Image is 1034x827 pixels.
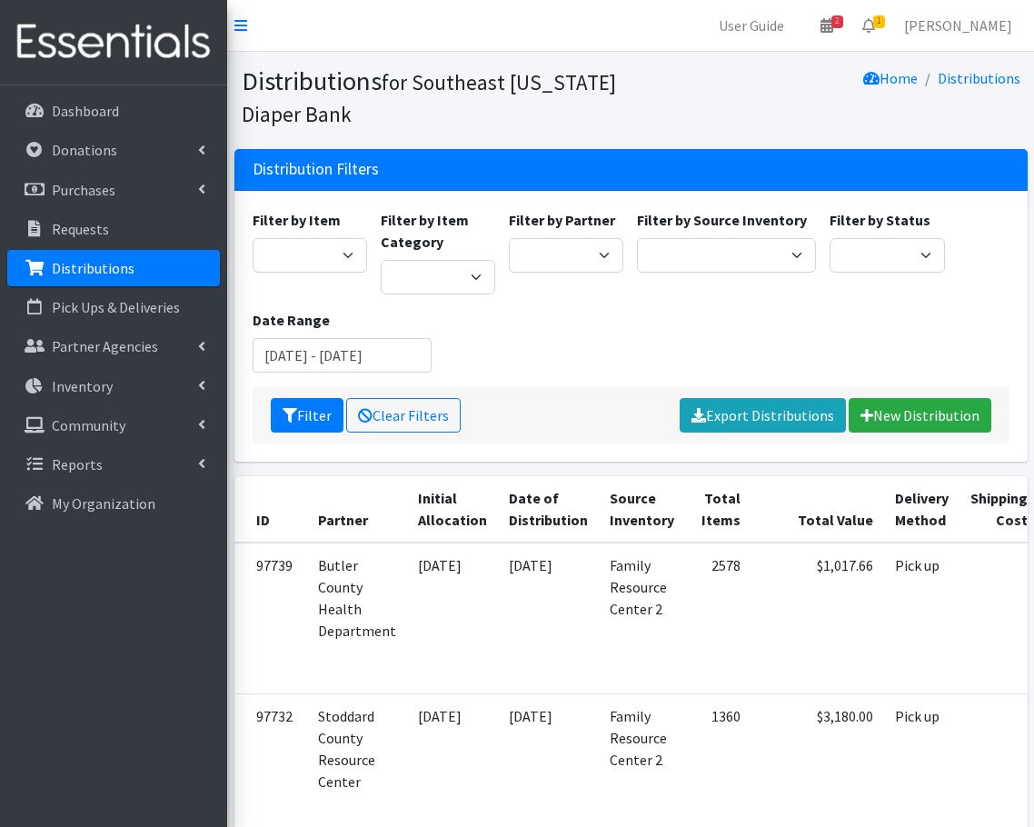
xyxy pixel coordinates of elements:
a: Clear Filters [346,398,461,433]
p: Inventory [52,377,113,395]
a: Export Distributions [680,398,846,433]
th: Initial Allocation [407,476,498,543]
a: 1 [848,7,890,44]
td: Family Resource Center 2 [599,543,685,693]
label: Filter by Partner [509,209,615,231]
td: 2578 [685,543,751,693]
p: My Organization [52,494,155,513]
th: ID [234,476,307,543]
a: Dashboard [7,93,220,129]
p: Pick Ups & Deliveries [52,298,180,316]
td: [DATE] [498,543,599,693]
td: $1,017.66 [751,543,884,693]
th: Source Inventory [599,476,685,543]
a: Requests [7,211,220,247]
img: HumanEssentials [7,12,220,73]
label: Filter by Source Inventory [637,209,807,231]
p: Partner Agencies [52,337,158,355]
p: Donations [52,141,117,159]
th: Date of Distribution [498,476,599,543]
a: Distributions [7,250,220,286]
label: Filter by Status [830,209,930,231]
th: Total Items [685,476,751,543]
small: for Southeast [US_STATE] Diaper Bank [242,69,616,127]
a: Purchases [7,172,220,208]
a: Pick Ups & Deliveries [7,289,220,325]
a: Partner Agencies [7,328,220,364]
th: Partner [307,476,407,543]
p: Dashboard [52,102,119,120]
input: January 1, 2011 - December 31, 2011 [253,338,432,373]
td: 97739 [234,543,307,693]
h3: Distribution Filters [253,160,379,179]
label: Filter by Item [253,209,341,231]
span: 1 [873,15,885,28]
p: Requests [52,220,109,238]
a: New Distribution [849,398,991,433]
a: Distributions [938,69,1020,87]
button: Filter [271,398,343,433]
p: Community [52,416,125,434]
a: User Guide [704,7,799,44]
span: 2 [831,15,843,28]
th: Total Value [751,476,884,543]
a: Donations [7,132,220,168]
td: [DATE] [407,543,498,693]
a: My Organization [7,485,220,522]
td: Butler County Health Department [307,543,407,693]
th: Delivery Method [884,476,959,543]
td: Pick up [884,543,959,693]
p: Distributions [52,259,134,277]
label: Date Range [253,309,330,331]
h1: Distributions [242,65,624,128]
label: Filter by Item Category [381,209,495,253]
a: 2 [806,7,848,44]
a: Reports [7,446,220,483]
a: Community [7,407,220,443]
a: Inventory [7,368,220,404]
p: Reports [52,455,103,473]
a: Home [863,69,918,87]
a: [PERSON_NAME] [890,7,1027,44]
p: Purchases [52,181,115,199]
